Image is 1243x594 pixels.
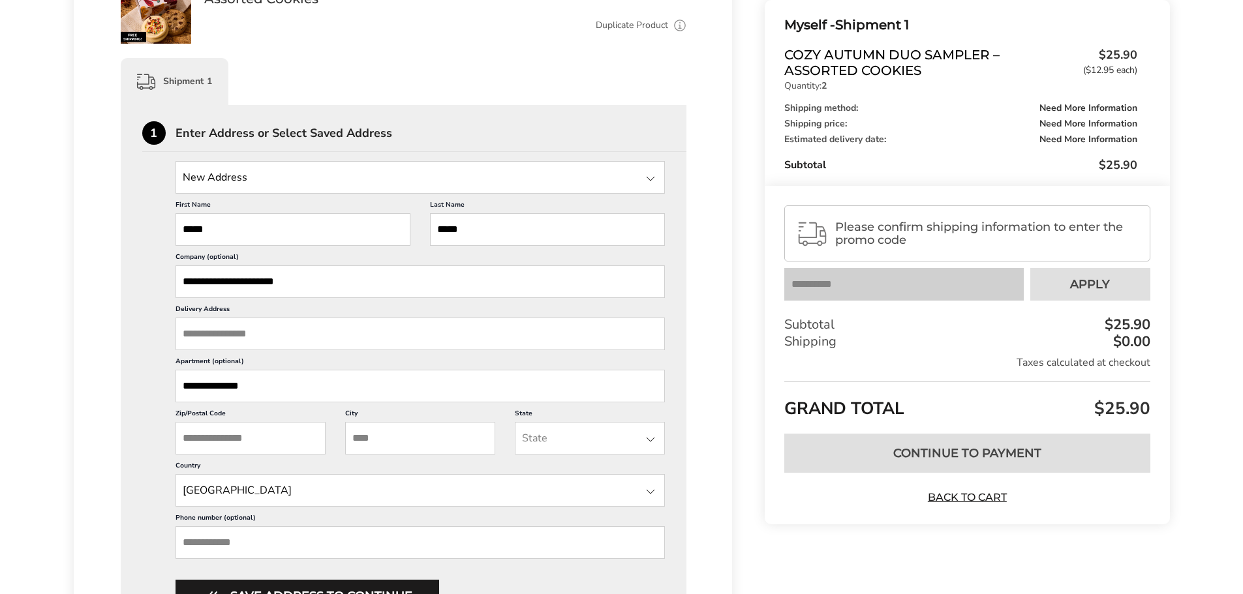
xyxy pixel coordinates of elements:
[1083,66,1137,75] span: ($12.95 each)
[1039,119,1137,128] span: Need More Information
[835,220,1138,246] span: Please confirm shipping information to enter the promo code
[176,304,666,318] label: Delivery Address
[176,357,666,370] label: Apartment (optional)
[176,474,666,507] input: State
[1091,397,1150,420] span: $25.90
[176,161,666,194] input: State
[784,14,1137,36] div: Shipment 1
[430,200,665,213] label: Last Name
[784,333,1150,350] div: Shipping
[784,47,1076,78] span: Cozy Autumn Duo Sampler – Assorted Cookies
[784,17,835,33] span: Myself -
[921,490,1013,505] a: Back to Cart
[784,355,1150,370] div: Taxes calculated at checkout
[176,127,687,139] div: Enter Address or Select Saved Address
[176,513,666,526] label: Phone number (optional)
[176,422,326,454] input: ZIP
[784,119,1137,128] div: Shipping price:
[176,409,326,422] label: Zip/Postal Code
[176,252,666,265] label: Company (optional)
[176,370,666,402] input: Apartment
[821,80,827,92] strong: 2
[784,104,1137,113] div: Shipping method:
[1077,47,1137,75] span: $25.90
[784,316,1150,333] div: Subtotal
[596,18,668,33] a: Duplicate Product
[515,409,665,422] label: State
[1030,268,1150,301] button: Apply
[784,381,1150,424] div: GRAND TOTAL
[1070,278,1110,290] span: Apply
[515,422,665,454] input: State
[176,265,666,298] input: Company
[1039,135,1137,144] span: Need More Information
[1099,157,1137,173] span: $25.90
[1110,334,1150,349] div: $0.00
[784,157,1137,173] div: Subtotal
[1101,318,1150,332] div: $25.90
[345,409,495,422] label: City
[176,461,666,474] label: Country
[121,58,228,105] div: Shipment 1
[345,422,495,454] input: City
[784,82,1137,91] p: Quantity:
[784,434,1150,473] button: Continue to Payment
[176,200,410,213] label: First Name
[784,47,1137,78] a: Cozy Autumn Duo Sampler – Assorted Cookies$25.90($12.95 each)
[176,318,666,350] input: Delivery Address
[142,121,166,145] div: 1
[784,135,1137,144] div: Estimated delivery date:
[176,213,410,246] input: First Name
[1039,104,1137,113] span: Need More Information
[430,213,665,246] input: Last Name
